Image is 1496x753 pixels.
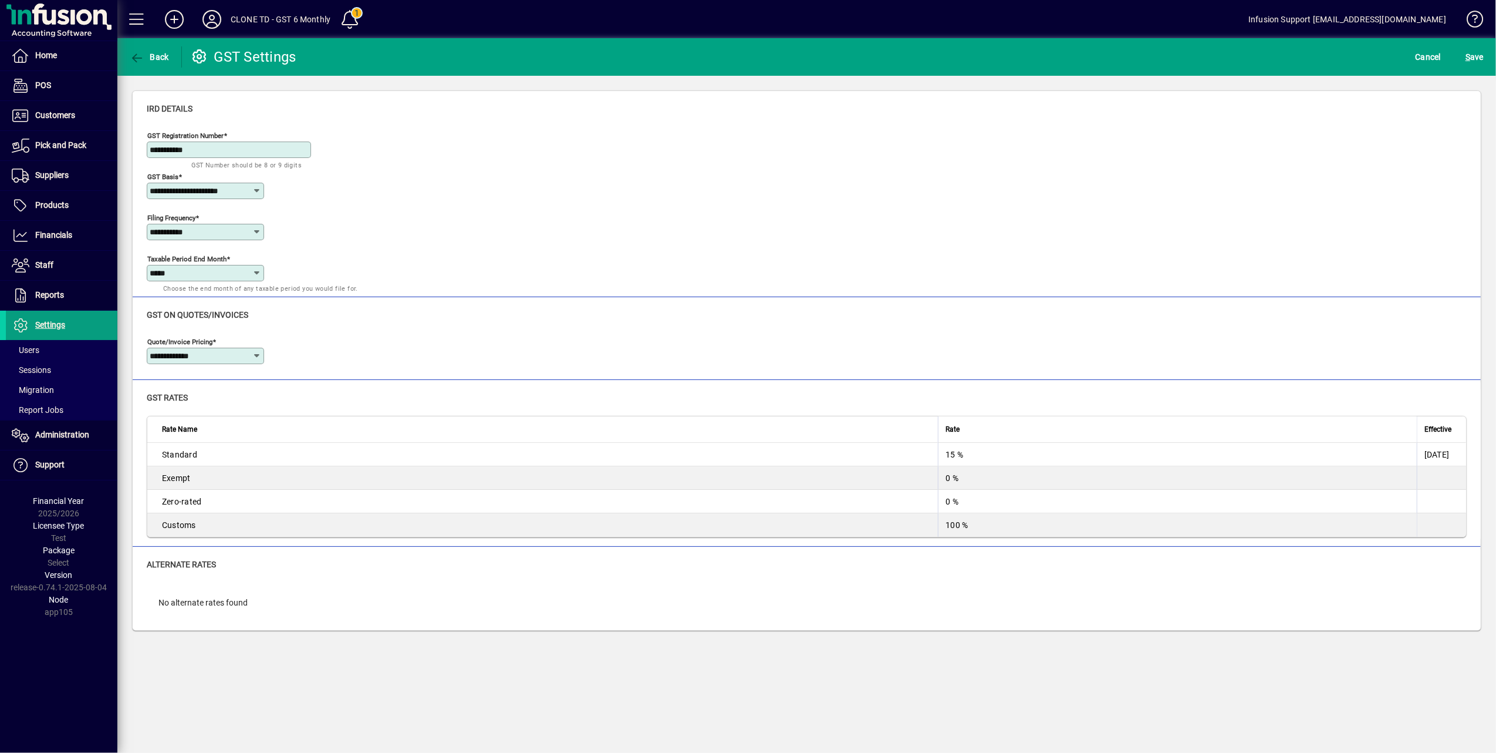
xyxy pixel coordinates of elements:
[945,449,1410,460] div: 15 %
[147,132,224,140] mat-label: GST Registration Number
[12,385,54,395] span: Migration
[117,46,182,68] app-page-header-button: Back
[1413,46,1444,68] button: Cancel
[147,214,195,222] mat-label: Filing frequency
[33,496,85,506] span: Financial Year
[6,400,117,420] a: Report Jobs
[6,251,117,280] a: Staff
[6,161,117,190] a: Suppliers
[1465,52,1470,62] span: S
[156,9,193,30] button: Add
[45,570,73,580] span: Version
[147,255,227,263] mat-label: Taxable period end month
[945,423,960,436] span: Rate
[231,10,330,29] div: CLONE TD - GST 6 Monthly
[147,338,212,346] mat-label: Quote/Invoice pricing
[35,200,69,210] span: Products
[945,472,1410,484] div: 0 %
[35,170,69,180] span: Suppliers
[6,41,117,70] a: Home
[43,546,75,555] span: Package
[162,423,197,436] span: Rate Name
[193,9,231,30] button: Profile
[6,451,117,480] a: Support
[6,221,117,250] a: Financials
[945,519,1410,531] div: 100 %
[35,460,65,469] span: Support
[35,430,89,439] span: Administration
[12,345,39,355] span: Users
[191,158,302,172] mat-hint: GST Number should be 8 or 9 digits
[35,260,53,270] span: Staff
[1424,450,1450,459] span: [DATE]
[35,290,64,300] span: Reports
[33,521,85,530] span: Licensee Type
[191,48,296,66] div: GST Settings
[1465,48,1484,66] span: ave
[6,360,117,380] a: Sessions
[6,101,117,130] a: Customers
[147,104,193,113] span: IRD details
[147,310,248,320] span: GST on quotes/invoices
[1424,423,1451,436] span: Effective
[6,340,117,360] a: Users
[147,585,1467,621] div: No alternate rates found
[1248,10,1446,29] div: Infusion Support [EMAIL_ADDRESS][DOMAIN_NAME]
[6,131,117,160] a: Pick and Pack
[12,405,63,415] span: Report Jobs
[35,110,75,120] span: Customers
[127,46,172,68] button: Back
[35,230,72,240] span: Financials
[6,380,117,400] a: Migration
[6,191,117,220] a: Products
[35,80,51,90] span: POS
[162,472,931,484] div: Exempt
[945,496,1410,507] div: 0 %
[162,449,931,460] div: Standard
[163,281,358,295] mat-hint: Choose the end month of any taxable period you would file for.
[49,595,69,604] span: Node
[162,496,931,507] div: Zero-rated
[147,393,188,402] span: GST rates
[130,52,169,62] span: Back
[35,140,86,150] span: Pick and Pack
[162,519,931,531] div: Customs
[6,421,117,450] a: Administration
[1416,48,1441,66] span: Cancel
[1463,46,1487,68] button: Save
[35,51,57,60] span: Home
[12,365,51,375] span: Sessions
[1458,2,1481,41] a: Knowledge Base
[6,281,117,310] a: Reports
[6,71,117,100] a: POS
[147,173,178,181] mat-label: GST Basis
[35,320,65,330] span: Settings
